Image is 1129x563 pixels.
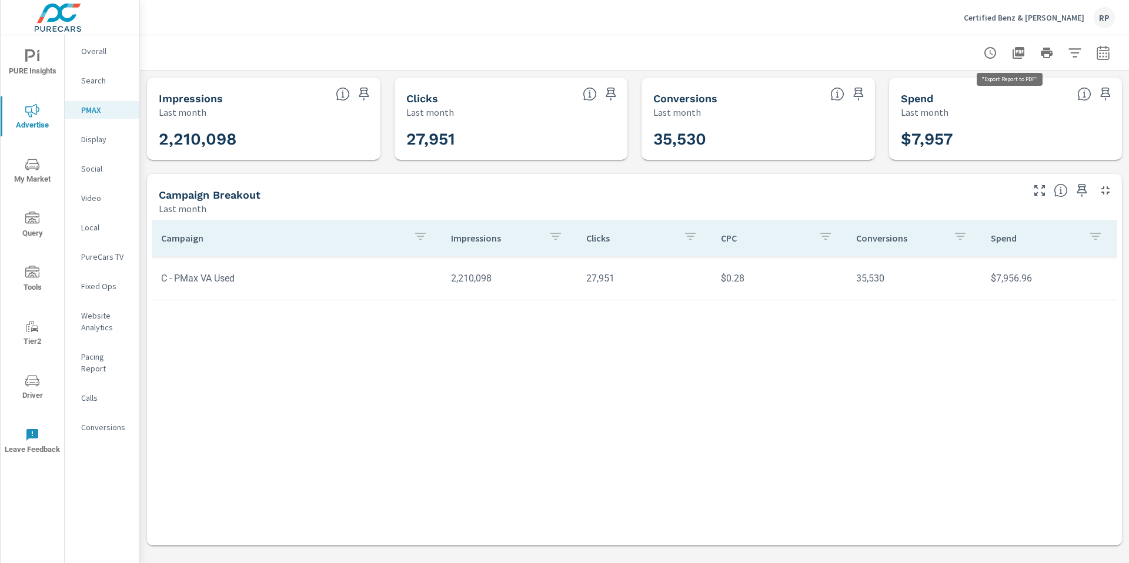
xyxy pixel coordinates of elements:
p: Spend [991,232,1079,244]
p: Certified Benz & [PERSON_NAME] [964,12,1084,23]
p: Video [81,192,130,204]
p: Calls [81,392,130,404]
td: C - PMax VA Used [152,263,442,293]
p: Impressions [451,232,539,244]
h3: $7,957 [901,129,1111,149]
p: Clicks [586,232,674,244]
h3: 35,530 [653,129,863,149]
p: Website Analytics [81,310,130,333]
h5: Impressions [159,92,223,105]
span: Tools [4,266,61,294]
p: Pacing Report [81,351,130,374]
p: Display [81,133,130,145]
td: $0.28 [712,263,847,293]
span: Tier2 [4,320,61,348]
span: Driver [4,374,61,403]
span: Save this to your personalized report [355,85,373,103]
div: Local [65,219,139,236]
p: Social [81,163,130,175]
div: Calls [65,389,139,407]
p: PureCars TV [81,251,130,263]
span: Total Conversions include Actions, Leads and Unmapped. [830,87,844,101]
p: Last month [159,202,206,216]
div: nav menu [1,35,64,468]
span: Save this to your personalized report [849,85,868,103]
span: Advertise [4,103,61,132]
span: The number of times an ad was clicked by a consumer. [583,87,597,101]
span: PURE Insights [4,49,61,78]
p: Fixed Ops [81,280,130,292]
td: 2,210,098 [442,263,577,293]
span: The amount of money spent on advertising during the period. [1077,87,1091,101]
td: 27,951 [577,263,712,293]
div: Pacing Report [65,348,139,377]
h5: Clicks [406,92,438,105]
button: Select Date Range [1091,41,1115,65]
button: Minimize Widget [1096,181,1115,200]
button: Make Fullscreen [1030,181,1049,200]
p: Campaign [161,232,404,244]
span: Leave Feedback [4,428,61,457]
span: My Market [4,157,61,186]
div: Video [65,189,139,207]
p: Search [81,75,130,86]
span: Save this to your personalized report [602,85,620,103]
div: PMAX [65,101,139,119]
div: Search [65,72,139,89]
p: Last month [653,105,701,119]
span: This is a summary of PMAX performance results by campaign. Each column can be sorted. [1054,183,1068,197]
td: 35,530 [847,263,982,293]
p: Overall [81,45,130,57]
h3: 2,210,098 [159,129,369,149]
div: Display [65,130,139,148]
div: PureCars TV [65,248,139,266]
span: Save this to your personalized report [1096,85,1115,103]
td: $7,956.96 [981,263,1117,293]
p: Conversions [81,421,130,433]
p: PMAX [81,104,130,116]
span: Query [4,212,61,240]
p: Last month [159,105,206,119]
p: Conversions [856,232,944,244]
h5: Campaign Breakout [159,189,260,201]
span: The number of times an ad was shown on your behalf. [336,87,350,101]
p: Local [81,222,130,233]
p: Last month [406,105,454,119]
h3: 27,951 [406,129,616,149]
span: Save this to your personalized report [1073,181,1091,200]
div: Social [65,160,139,177]
div: Fixed Ops [65,277,139,295]
p: CPC [721,232,809,244]
h5: Spend [901,92,933,105]
div: RP [1094,7,1115,28]
h5: Conversions [653,92,717,105]
button: Apply Filters [1063,41,1087,65]
button: Print Report [1035,41,1058,65]
div: Conversions [65,418,139,436]
div: Website Analytics [65,307,139,336]
div: Overall [65,42,139,60]
p: Last month [901,105,948,119]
